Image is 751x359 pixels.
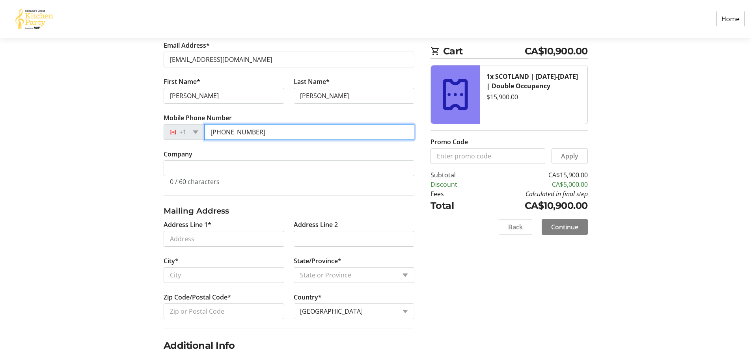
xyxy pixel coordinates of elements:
span: Cart [443,44,525,58]
label: Address Line 2 [294,220,338,229]
td: Total [430,199,477,213]
td: CA$10,900.00 [477,199,588,213]
a: Home [716,11,745,26]
tr-character-limit: 0 / 60 characters [170,177,220,186]
label: First Name* [164,77,200,86]
button: Back [499,219,532,235]
img: Canada’s Great Kitchen Party's Logo [6,3,62,35]
label: Address Line 1* [164,220,211,229]
div: $15,900.00 [486,92,581,102]
label: Last Name* [294,77,330,86]
label: State/Province* [294,256,341,266]
span: Apply [561,151,578,161]
span: Continue [551,222,578,232]
input: (506) 234-5678 [204,124,414,140]
label: Country* [294,292,322,302]
label: City* [164,256,179,266]
td: Discount [430,180,477,189]
span: Back [508,222,523,232]
td: Calculated in final step [477,189,588,199]
label: Zip Code/Postal Code* [164,292,231,302]
input: Zip or Postal Code [164,303,284,319]
button: Apply [552,148,588,164]
label: Email Address* [164,41,210,50]
input: Address [164,231,284,247]
input: City [164,267,284,283]
td: Subtotal [430,170,477,180]
label: Company [164,149,192,159]
span: CA$10,900.00 [525,44,588,58]
td: CA$15,900.00 [477,170,588,180]
td: Fees [430,189,477,199]
td: CA$5,000.00 [477,180,588,189]
input: Enter promo code [430,148,545,164]
label: Mobile Phone Number [164,113,232,123]
label: Promo Code [430,137,468,147]
h3: Mailing Address [164,205,414,217]
button: Continue [542,219,588,235]
h2: Additional Info [164,339,414,353]
strong: 1x SCOTLAND | [DATE]-[DATE] | Double Occupancy [486,72,578,90]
